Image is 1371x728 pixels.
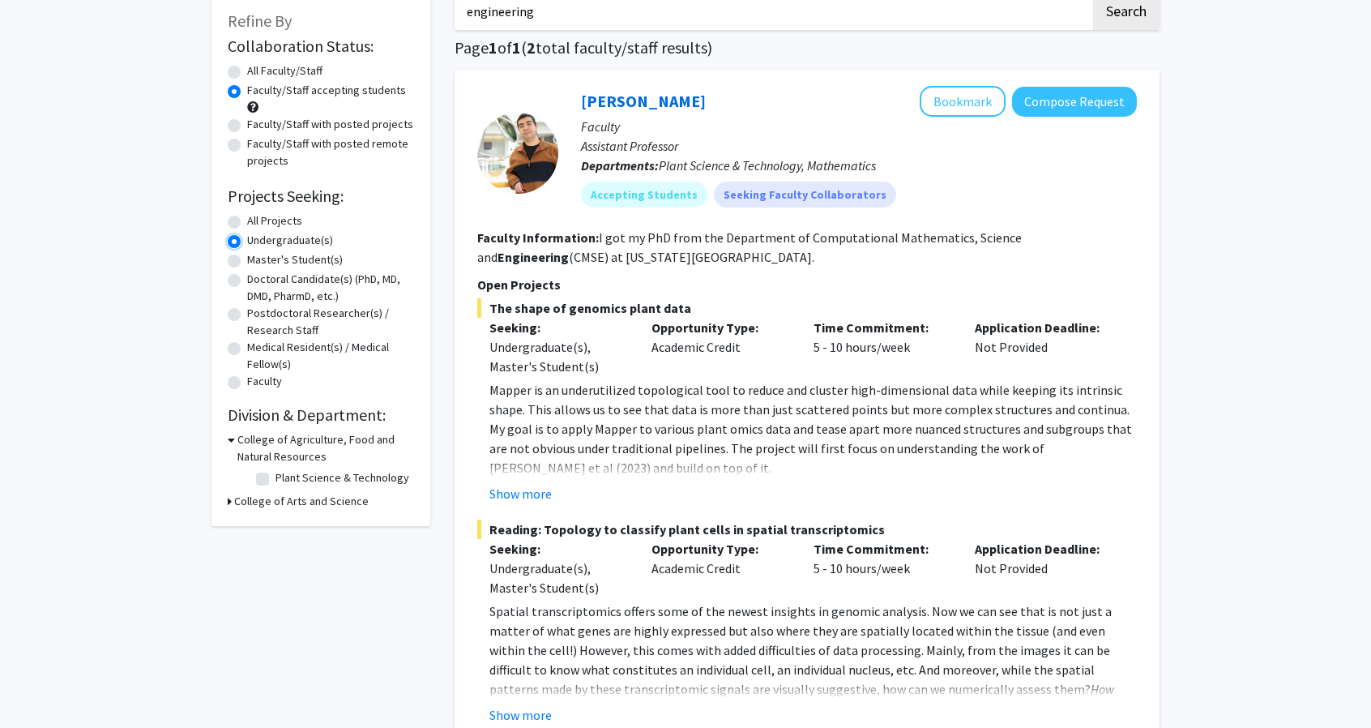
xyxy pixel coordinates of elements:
label: Postdoctoral Researcher(s) / Research Staff [247,305,414,339]
button: Add Erik Amézquita to Bookmarks [920,86,1006,117]
label: Faculty/Staff with posted remote projects [247,135,414,169]
fg-read-more: I got my PhD from the Department of Computational Mathematics, Science and (CMSE) at [US_STATE][G... [477,229,1022,265]
p: Seeking: [489,318,627,337]
label: Master's Student(s) [247,251,343,268]
label: All Projects [247,212,302,229]
p: Assistant Professor [581,136,1137,156]
span: The shape of genomics plant data [477,298,1137,318]
label: Plant Science & Technology [275,469,409,486]
h2: Division & Department: [228,405,414,425]
h3: College of Agriculture, Food and Natural Resources [237,431,414,465]
button: Compose Request to Erik Amézquita [1012,87,1137,117]
div: Academic Credit [639,539,801,597]
p: Application Deadline: [975,318,1113,337]
p: Seeking: [489,539,627,559]
div: Undergraduate(s), Master's Student(s) [489,337,627,376]
div: 5 - 10 hours/week [801,318,963,376]
h2: Projects Seeking: [228,186,414,206]
p: Faculty [581,117,1137,136]
mat-chip: Accepting Students [581,182,707,208]
span: 1 [512,37,521,58]
span: Plant Science & Technology, Mathematics [659,157,876,173]
label: Faculty/Staff with posted projects [247,116,413,133]
label: Faculty/Staff accepting students [247,82,406,99]
span: Refine By [228,11,292,31]
div: Not Provided [963,539,1125,597]
p: Spatial transcriptomics offers some of the newest insights in genomic analysis. Now we can see th... [489,602,1137,718]
label: Doctoral Candidate(s) (PhD, MD, DMD, PharmD, etc.) [247,271,414,305]
label: Medical Resident(s) / Medical Fellow(s) [247,339,414,373]
button: Show more [489,705,552,725]
p: Application Deadline: [975,539,1113,559]
p: Mapper is an underutilized topological tool to reduce and cluster high-dimensional data while kee... [489,380,1137,477]
label: Undergraduate(s) [247,232,333,249]
mat-chip: Seeking Faculty Collaborators [714,182,896,208]
b: Faculty Information: [477,229,599,246]
b: Departments: [581,157,659,173]
label: All Faculty/Staff [247,62,322,79]
p: Time Commitment: [814,539,951,559]
h3: College of Arts and Science [234,493,369,510]
button: Show more [489,484,552,503]
p: Opportunity Type: [651,539,789,559]
div: Undergraduate(s), Master's Student(s) [489,559,627,597]
a: [PERSON_NAME] [581,91,706,111]
div: Academic Credit [639,318,801,376]
span: 2 [527,37,536,58]
div: 5 - 10 hours/week [801,539,963,597]
h2: Collaboration Status: [228,36,414,56]
p: Time Commitment: [814,318,951,337]
p: Opportunity Type: [651,318,789,337]
h1: Page of ( total faculty/staff results) [455,38,1160,58]
b: Engineering [498,249,569,265]
span: Reading: Topology to classify plant cells in spatial transcriptomics [477,520,1137,539]
div: Not Provided [963,318,1125,376]
label: Faculty [247,373,282,390]
p: Open Projects [477,275,1137,294]
iframe: Chat [12,655,69,716]
span: 1 [489,37,498,58]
